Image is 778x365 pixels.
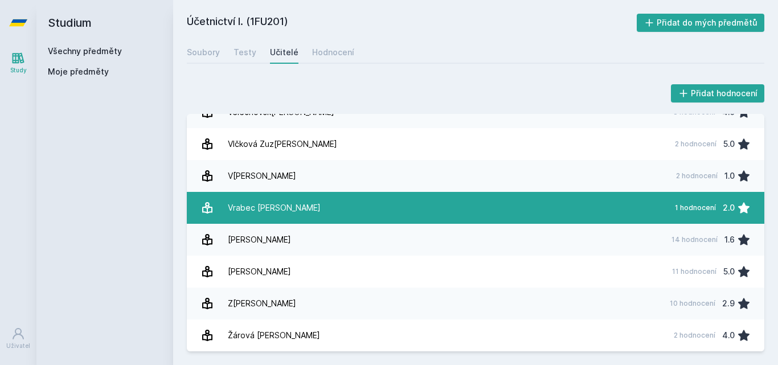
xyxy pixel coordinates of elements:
[187,192,764,224] a: Vrabec [PERSON_NAME] 1 hodnocení 2.0
[228,165,296,187] div: V[PERSON_NAME]
[187,47,220,58] div: Soubory
[724,228,735,251] div: 1.6
[187,128,764,160] a: Vlčková Zuz[PERSON_NAME] 2 hodnocení 5.0
[675,203,716,212] div: 1 hodnocení
[637,14,765,32] button: Přidat do mých předmětů
[234,47,256,58] div: Testy
[724,165,735,187] div: 1.0
[723,260,735,283] div: 5.0
[2,46,34,80] a: Study
[187,256,764,288] a: [PERSON_NAME] 11 hodnocení 5.0
[270,47,298,58] div: Učitelé
[187,14,637,32] h2: Účetnictví I. (1FU201)
[228,196,321,219] div: Vrabec [PERSON_NAME]
[6,342,30,350] div: Uživatel
[228,228,291,251] div: [PERSON_NAME]
[722,292,735,315] div: 2.9
[234,41,256,64] a: Testy
[228,133,337,155] div: Vlčková Zuz[PERSON_NAME]
[312,41,354,64] a: Hodnocení
[187,319,764,351] a: Žárová [PERSON_NAME] 2 hodnocení 4.0
[723,133,735,155] div: 5.0
[187,224,764,256] a: [PERSON_NAME] 14 hodnocení 1.6
[10,66,27,75] div: Study
[270,41,298,64] a: Učitelé
[187,41,220,64] a: Soubory
[674,331,715,340] div: 2 hodnocení
[676,171,718,181] div: 2 hodnocení
[722,324,735,347] div: 4.0
[228,292,296,315] div: Z[PERSON_NAME]
[187,160,764,192] a: V[PERSON_NAME] 2 hodnocení 1.0
[670,299,715,308] div: 10 hodnocení
[228,260,291,283] div: [PERSON_NAME]
[312,47,354,58] div: Hodnocení
[48,66,109,77] span: Moje předměty
[2,321,34,356] a: Uživatel
[723,196,735,219] div: 2.0
[672,267,716,276] div: 11 hodnocení
[675,140,716,149] div: 2 hodnocení
[671,84,765,102] button: Přidat hodnocení
[228,324,320,347] div: Žárová [PERSON_NAME]
[671,235,718,244] div: 14 hodnocení
[187,288,764,319] a: Z[PERSON_NAME] 10 hodnocení 2.9
[48,46,122,56] a: Všechny předměty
